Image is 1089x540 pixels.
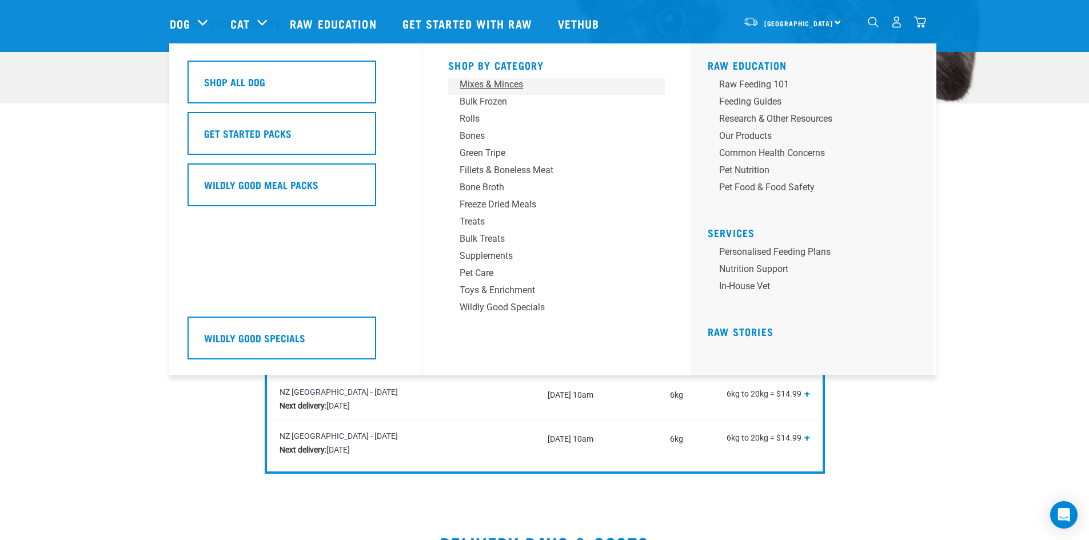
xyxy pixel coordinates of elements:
[448,232,665,249] a: Bulk Treats
[635,421,717,465] td: 6kg
[460,95,638,109] div: Bulk Frozen
[1050,501,1078,529] div: Open Intercom Messenger
[448,266,665,283] a: Pet Care
[460,129,638,143] div: Bones
[448,78,665,95] a: Mixes & Minces
[708,62,787,68] a: Raw Education
[708,163,925,181] a: Pet Nutrition
[204,126,292,141] h5: Get Started Packs
[188,317,405,368] a: Wildly Good Specials
[743,17,759,27] img: van-moving.png
[448,301,665,318] a: Wildly Good Specials
[914,16,926,28] img: home-icon@2x.png
[448,181,665,198] a: Bone Broth
[448,163,665,181] a: Fillets & Boneless Meat
[460,232,638,246] div: Bulk Treats
[868,17,879,27] img: home-icon-1@2x.png
[280,385,534,413] div: NZ [GEOGRAPHIC_DATA] - [DATE] [DATE]
[541,377,636,421] td: [DATE] 10am
[708,112,925,129] a: Research & Other Resources
[719,181,897,194] div: Pet Food & Food Safety
[448,215,665,232] a: Treats
[541,421,636,465] td: [DATE] 10am
[719,129,897,143] div: Our Products
[14,126,1075,147] h2: Find your delivery options - just add your postcode
[804,431,810,443] span: +
[448,112,665,129] a: Rolls
[460,266,638,280] div: Pet Care
[448,59,665,69] h5: Shop By Category
[719,95,897,109] div: Feeding Guides
[708,227,925,236] h5: Services
[448,283,665,301] a: Toys & Enrichment
[724,429,809,449] p: 6kg to 20kg = $14.99 20kg to 40kg = $29.99 Over 40kg = $44.99
[547,1,614,46] a: Vethub
[460,181,638,194] div: Bone Broth
[278,1,390,46] a: Raw Education
[719,78,897,91] div: Raw Feeding 101
[891,16,903,28] img: user.png
[708,262,925,279] a: Nutrition Support
[708,279,925,297] a: In-house vet
[460,249,638,263] div: Supplements
[280,429,534,457] div: NZ [GEOGRAPHIC_DATA] - [DATE] [DATE]
[448,198,665,215] a: Freeze Dried Meals
[204,74,265,89] h5: Shop All Dog
[719,146,897,160] div: Common Health Concerns
[724,385,809,405] p: 6kg to 20kg = $14.99 20kg to 40kg = $29.99 Over 40kg = $44.99
[204,330,305,345] h5: Wildly Good Specials
[719,163,897,177] div: Pet Nutrition
[708,181,925,198] a: Pet Food & Food Safety
[460,198,638,211] div: Freeze Dried Meals
[460,146,638,160] div: Green Tripe
[188,112,405,163] a: Get Started Packs
[460,163,638,177] div: Fillets & Boneless Meat
[170,15,190,32] a: Dog
[708,245,925,262] a: Personalised Feeding Plans
[204,177,318,192] h5: Wildly Good Meal Packs
[188,163,405,215] a: Wildly Good Meal Packs
[448,146,665,163] a: Green Tripe
[708,95,925,112] a: Feeding Guides
[448,129,665,146] a: Bones
[708,329,773,334] a: Raw Stories
[804,389,810,398] button: Show all tiers
[230,15,250,32] a: Cat
[719,112,897,126] div: Research & Other Resources
[460,283,638,297] div: Toys & Enrichment
[460,78,638,91] div: Mixes & Minces
[280,445,326,454] strong: Next delivery:
[708,146,925,163] a: Common Health Concerns
[391,1,547,46] a: Get started with Raw
[188,61,405,112] a: Shop All Dog
[635,377,717,421] td: 6kg
[460,112,638,126] div: Rolls
[764,21,833,25] span: [GEOGRAPHIC_DATA]
[460,301,638,314] div: Wildly Good Specials
[804,387,810,399] span: +
[280,401,326,410] strong: Next delivery:
[804,433,810,442] button: Show all tiers
[708,78,925,95] a: Raw Feeding 101
[448,249,665,266] a: Supplements
[448,95,665,112] a: Bulk Frozen
[460,215,638,229] div: Treats
[708,129,925,146] a: Our Products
